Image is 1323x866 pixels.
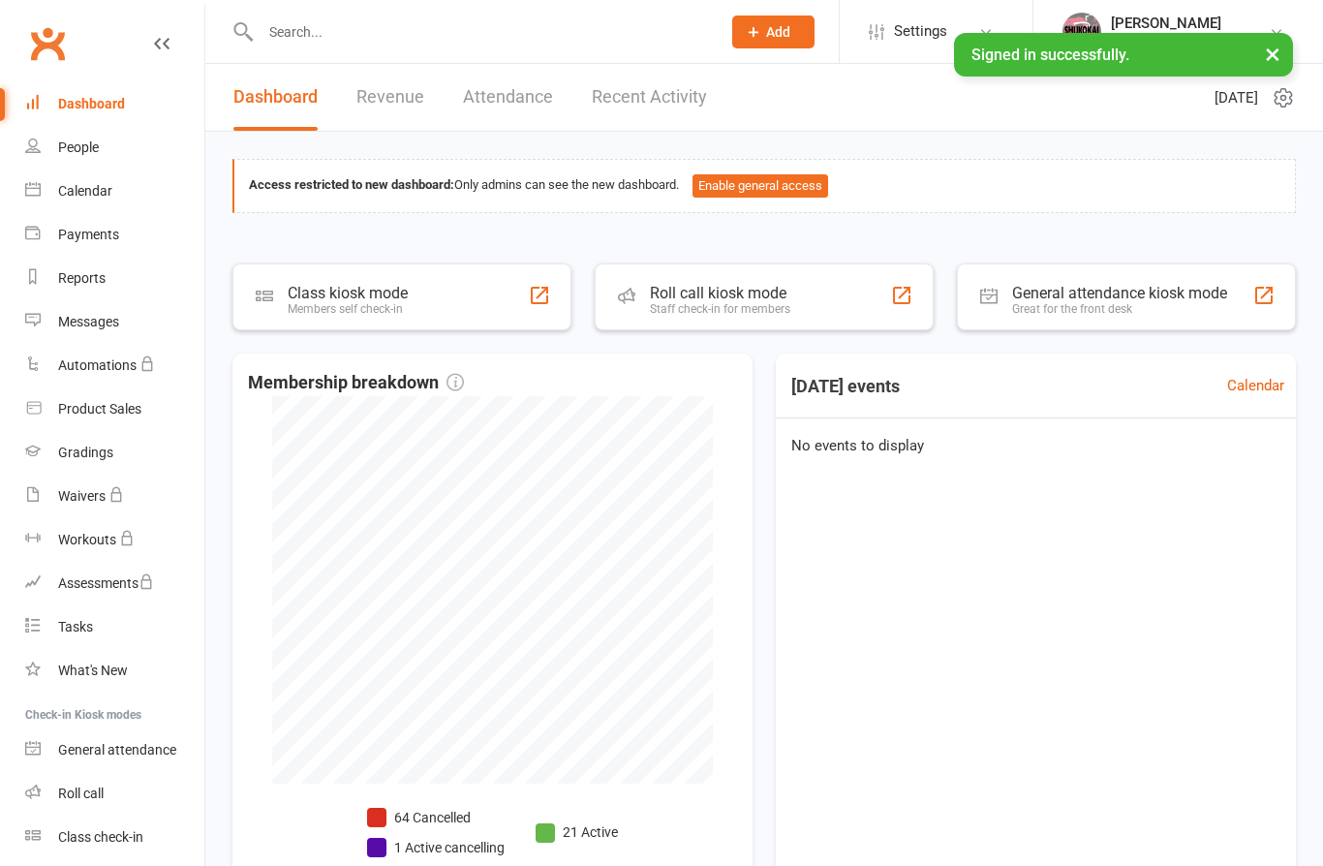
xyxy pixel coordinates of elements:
[971,46,1129,64] span: Signed in successfully.
[58,139,99,155] div: People
[25,816,204,859] a: Class kiosk mode
[1227,374,1284,397] a: Calendar
[25,475,204,518] a: Waivers
[536,821,618,843] li: 21 Active
[58,270,106,286] div: Reports
[58,575,154,591] div: Assessments
[25,772,204,816] a: Roll call
[1012,284,1227,302] div: General attendance kiosk mode
[25,518,204,562] a: Workouts
[58,829,143,845] div: Class check-in
[233,64,318,131] a: Dashboard
[248,369,464,397] span: Membership breakdown
[732,15,815,48] button: Add
[592,64,707,131] a: Recent Activity
[25,82,204,126] a: Dashboard
[58,357,137,373] div: Automations
[1111,32,1256,49] div: Tenafly Shukokai Karate
[58,619,93,634] div: Tasks
[25,344,204,387] a: Automations
[650,302,790,316] div: Staff check-in for members
[58,663,128,678] div: What's New
[58,401,141,417] div: Product Sales
[356,64,424,131] a: Revenue
[58,183,112,199] div: Calendar
[25,605,204,649] a: Tasks
[768,418,1304,473] div: No events to display
[1255,33,1290,75] button: ×
[1111,15,1256,32] div: [PERSON_NAME]
[58,532,116,547] div: Workouts
[650,284,790,302] div: Roll call kiosk mode
[58,314,119,329] div: Messages
[288,302,408,316] div: Members self check-in
[255,18,707,46] input: Search...
[58,786,104,801] div: Roll call
[249,177,454,192] strong: Access restricted to new dashboard:
[25,257,204,300] a: Reports
[25,728,204,772] a: General attendance kiosk mode
[766,24,790,40] span: Add
[58,742,176,758] div: General attendance
[25,387,204,431] a: Product Sales
[25,649,204,693] a: What's New
[58,96,125,111] div: Dashboard
[58,488,106,504] div: Waivers
[25,126,204,170] a: People
[288,284,408,302] div: Class kiosk mode
[58,445,113,460] div: Gradings
[692,174,828,198] button: Enable general access
[776,369,915,404] h3: [DATE] events
[58,227,119,242] div: Payments
[1215,86,1258,109] span: [DATE]
[25,300,204,344] a: Messages
[894,10,947,53] span: Settings
[367,837,505,858] li: 1 Active cancelling
[463,64,553,131] a: Attendance
[1012,302,1227,316] div: Great for the front desk
[249,174,1280,198] div: Only admins can see the new dashboard.
[1062,13,1101,51] img: thumb_image1695931792.png
[25,431,204,475] a: Gradings
[23,19,72,68] a: Clubworx
[25,562,204,605] a: Assessments
[25,213,204,257] a: Payments
[367,807,505,828] li: 64 Cancelled
[25,170,204,213] a: Calendar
